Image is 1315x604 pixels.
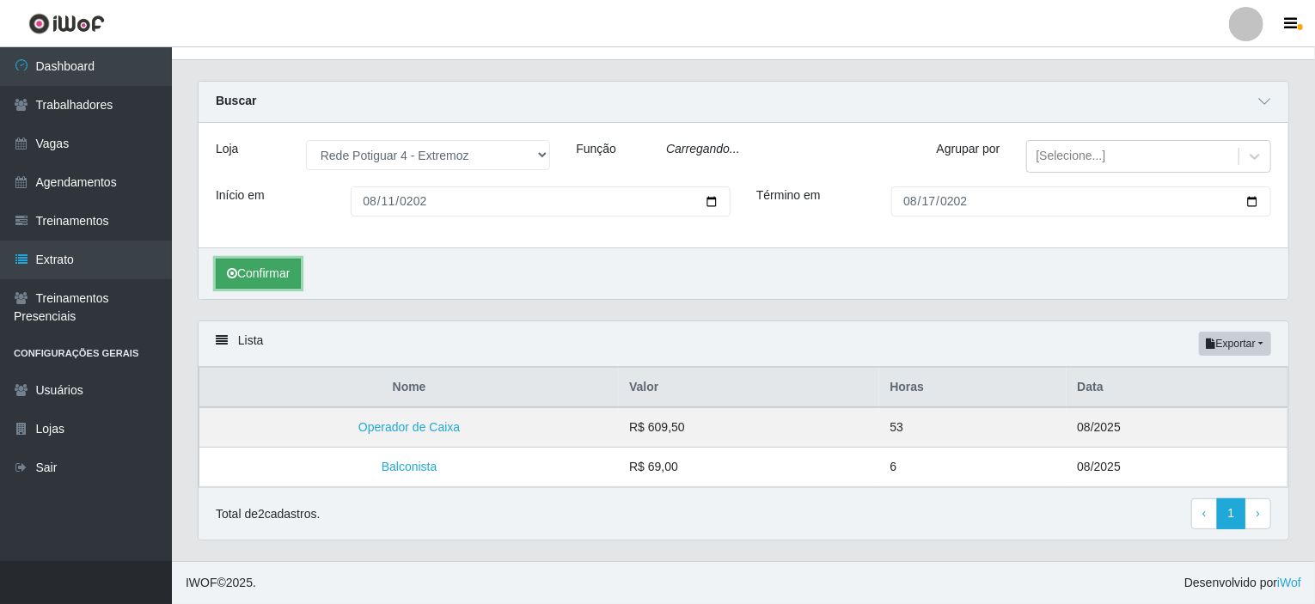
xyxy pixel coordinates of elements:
[351,186,731,217] input: 00/00/0000
[879,448,1067,487] td: 6
[199,321,1288,367] div: Lista
[358,420,460,434] a: Operador de Caixa
[879,368,1067,408] th: Horas
[216,94,256,107] strong: Buscar
[937,140,1000,158] label: Agrupar por
[666,142,740,156] i: Carregando...
[619,448,879,487] td: R$ 69,00
[28,13,105,34] img: CoreUI Logo
[1067,368,1287,408] th: Data
[1217,498,1246,529] a: 1
[216,186,265,204] label: Início em
[1277,576,1301,589] a: iWof
[186,574,256,592] span: © 2025 .
[619,407,879,448] td: R$ 609,50
[1036,148,1105,166] div: [Selecione...]
[756,186,821,204] label: Término em
[576,140,616,158] label: Função
[1067,407,1287,448] td: 08/2025
[891,186,1271,217] input: 00/00/0000
[1199,332,1271,356] button: Exportar
[1256,506,1260,520] span: ›
[199,368,620,408] th: Nome
[1202,506,1207,520] span: ‹
[186,576,217,589] span: IWOF
[216,140,238,158] label: Loja
[1191,498,1271,529] nav: pagination
[1191,498,1218,529] a: Previous
[382,460,437,473] a: Balconista
[1184,574,1301,592] span: Desenvolvido por
[879,407,1067,448] td: 53
[1245,498,1271,529] a: Next
[216,259,301,289] button: Confirmar
[216,505,320,523] p: Total de 2 cadastros.
[619,368,879,408] th: Valor
[1067,448,1287,487] td: 08/2025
